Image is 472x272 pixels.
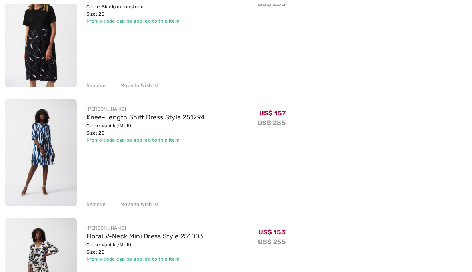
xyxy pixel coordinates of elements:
div: Remove [86,82,106,89]
div: Move to Wishlist [114,82,159,89]
div: Promo code can be applied to this item [86,137,205,144]
div: Move to Wishlist [114,201,159,208]
div: Promo code can be applied to this item [86,256,204,263]
a: Knee-Length Shift Dress Style 251294 [86,113,205,121]
s: US$ 255 [258,238,286,246]
s: US$ 285 [258,119,286,127]
div: Promo code can be applied to this item [86,18,220,25]
a: Floral V-Neck Mini Dress Style 251003 [86,232,204,240]
div: Color: Black/moonstone Size: 20 [86,3,220,18]
div: [PERSON_NAME] [86,105,205,113]
img: Knee-Length Shift Dress Style 251294 [5,99,77,206]
div: Color: Vanilla/Multi Size: 20 [86,241,204,256]
span: US$ 153 [258,228,286,236]
div: [PERSON_NAME] [86,224,204,232]
span: US$ 157 [259,109,286,117]
div: Color: Vanilla/Multi Size: 20 [86,122,205,137]
div: Remove [86,201,106,208]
